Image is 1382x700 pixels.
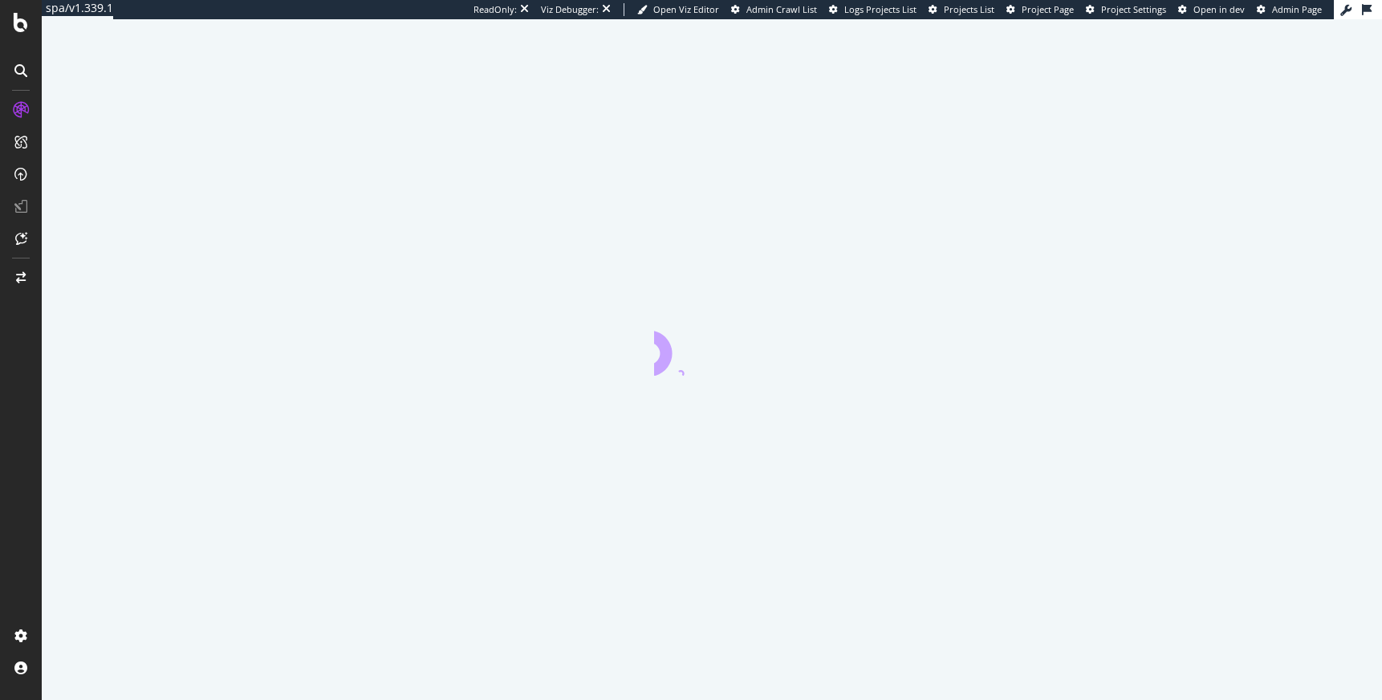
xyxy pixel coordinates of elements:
[541,3,599,16] div: Viz Debugger:
[1022,3,1074,15] span: Project Page
[1193,3,1245,15] span: Open in dev
[944,3,994,15] span: Projects List
[731,3,817,16] a: Admin Crawl List
[746,3,817,15] span: Admin Crawl List
[653,3,719,15] span: Open Viz Editor
[829,3,917,16] a: Logs Projects List
[1257,3,1322,16] a: Admin Page
[654,318,770,376] div: animation
[637,3,719,16] a: Open Viz Editor
[929,3,994,16] a: Projects List
[1101,3,1166,15] span: Project Settings
[1178,3,1245,16] a: Open in dev
[1006,3,1074,16] a: Project Page
[474,3,517,16] div: ReadOnly:
[1272,3,1322,15] span: Admin Page
[1086,3,1166,16] a: Project Settings
[844,3,917,15] span: Logs Projects List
